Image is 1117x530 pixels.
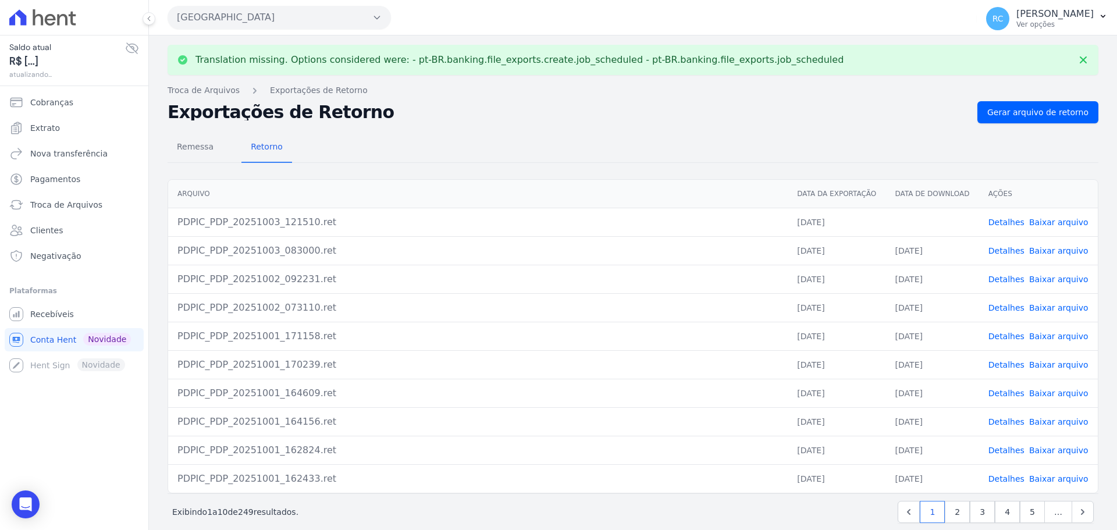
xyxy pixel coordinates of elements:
td: [DATE] [788,265,885,293]
td: [DATE] [886,322,979,350]
td: [DATE] [886,407,979,436]
td: [DATE] [788,350,885,379]
div: PDPIC_PDP_20251001_162824.ret [177,443,778,457]
div: PDPIC_PDP_20251003_083000.ret [177,244,778,258]
td: [DATE] [886,379,979,407]
a: Baixar arquivo [1029,360,1088,369]
span: Clientes [30,225,63,236]
span: Negativação [30,250,81,262]
a: Baixar arquivo [1029,389,1088,398]
span: 249 [238,507,254,517]
td: [DATE] [788,379,885,407]
a: Baixar arquivo [1029,474,1088,483]
a: Exportações de Retorno [270,84,368,97]
th: Data de Download [886,180,979,208]
a: Recebíveis [5,303,144,326]
a: Negativação [5,244,144,268]
a: Retorno [241,133,292,163]
a: Troca de Arquivos [5,193,144,216]
p: Translation missing. Options considered were: - pt-BR.banking.file_exports.create.job_scheduled -... [195,54,844,66]
a: Remessa [168,133,223,163]
a: Nova transferência [5,142,144,165]
td: [DATE] [788,407,885,436]
h2: Exportações de Retorno [168,104,968,120]
a: 4 [995,501,1020,523]
span: Nova transferência [30,148,108,159]
a: Baixar arquivo [1029,303,1088,312]
td: [DATE] [788,236,885,265]
a: Baixar arquivo [1029,275,1088,284]
span: Troca de Arquivos [30,199,102,211]
button: [GEOGRAPHIC_DATA] [168,6,391,29]
span: RC [993,15,1004,23]
a: 2 [945,501,970,523]
th: Ações [979,180,1098,208]
th: Arquivo [168,180,788,208]
a: Baixar arquivo [1029,332,1088,341]
a: Detalhes [988,474,1024,483]
div: PDPIC_PDP_20251001_164156.ret [177,415,778,429]
a: Next [1072,501,1094,523]
a: 1 [920,501,945,523]
a: Pagamentos [5,168,144,191]
div: PDPIC_PDP_20251002_092231.ret [177,272,778,286]
div: PDPIC_PDP_20251002_073110.ret [177,301,778,315]
td: [DATE] [788,464,885,493]
td: [DATE] [788,322,885,350]
a: Extrato [5,116,144,140]
span: Cobranças [30,97,73,108]
a: Previous [898,501,920,523]
a: Conta Hent Novidade [5,328,144,351]
p: Ver opções [1016,20,1094,29]
a: 5 [1020,501,1045,523]
span: … [1044,501,1072,523]
div: PDPIC_PDP_20251001_170239.ret [177,358,778,372]
nav: Sidebar [9,91,139,377]
span: Retorno [244,135,290,158]
a: Baixar arquivo [1029,218,1088,227]
span: R$ [...] [9,54,125,69]
span: Conta Hent [30,334,76,346]
div: PDPIC_PDP_20251001_164609.ret [177,386,778,400]
span: Extrato [30,122,60,134]
p: Exibindo a de resultados. [172,506,298,518]
a: Detalhes [988,218,1024,227]
a: Gerar arquivo de retorno [977,101,1098,123]
a: Detalhes [988,303,1024,312]
a: Baixar arquivo [1029,246,1088,255]
a: Baixar arquivo [1029,417,1088,426]
div: PDPIC_PDP_20251003_121510.ret [177,215,778,229]
a: Detalhes [988,417,1024,426]
span: atualizando... [9,69,125,80]
a: Detalhes [988,389,1024,398]
td: [DATE] [788,436,885,464]
div: PDPIC_PDP_20251001_162433.ret [177,472,778,486]
div: PDPIC_PDP_20251001_171158.ret [177,329,778,343]
a: Detalhes [988,360,1024,369]
span: Novidade [83,333,131,346]
span: 10 [218,507,228,517]
a: Troca de Arquivos [168,84,240,97]
td: [DATE] [886,464,979,493]
p: [PERSON_NAME] [1016,8,1094,20]
a: 3 [970,501,995,523]
td: [DATE] [886,436,979,464]
span: Saldo atual [9,41,125,54]
a: Clientes [5,219,144,242]
span: Recebíveis [30,308,74,320]
button: RC [PERSON_NAME] Ver opções [977,2,1117,35]
div: Plataformas [9,284,139,298]
nav: Breadcrumb [168,84,1098,97]
td: [DATE] [886,293,979,322]
td: [DATE] [788,293,885,322]
a: Detalhes [988,446,1024,455]
span: Remessa [170,135,220,158]
a: Cobranças [5,91,144,114]
th: Data da Exportação [788,180,885,208]
span: Pagamentos [30,173,80,185]
td: [DATE] [788,208,885,236]
td: [DATE] [886,350,979,379]
div: Open Intercom Messenger [12,490,40,518]
td: [DATE] [886,265,979,293]
a: Baixar arquivo [1029,446,1088,455]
